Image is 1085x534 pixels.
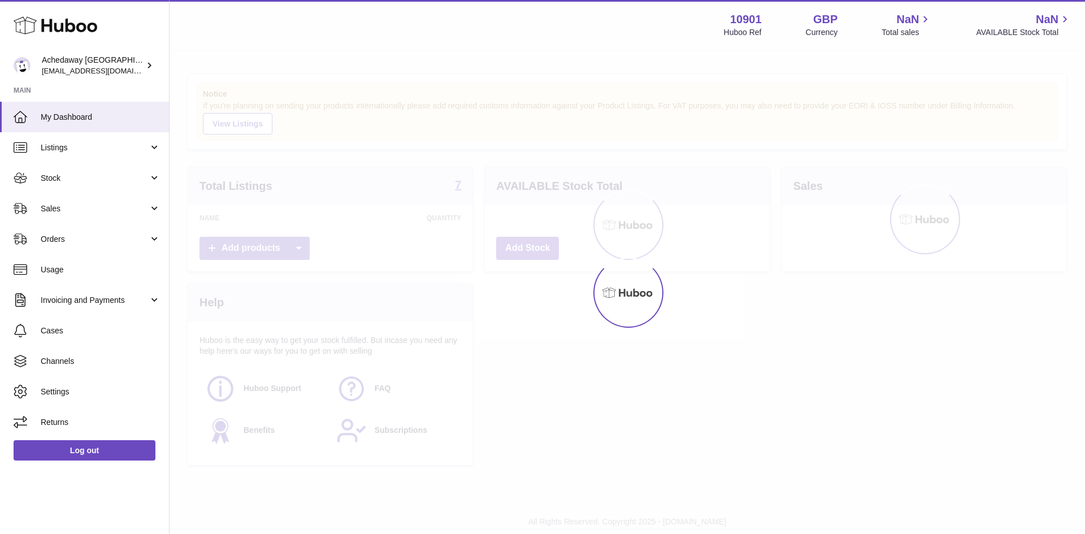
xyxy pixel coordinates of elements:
[730,12,762,27] strong: 10901
[41,173,149,184] span: Stock
[41,325,160,336] span: Cases
[896,12,919,27] span: NaN
[976,12,1071,38] a: NaN AVAILABLE Stock Total
[724,27,762,38] div: Huboo Ref
[41,234,149,245] span: Orders
[41,112,160,123] span: My Dashboard
[882,27,932,38] span: Total sales
[42,66,166,75] span: [EMAIL_ADDRESS][DOMAIN_NAME]
[42,55,144,76] div: Achedaway [GEOGRAPHIC_DATA]
[41,203,149,214] span: Sales
[41,417,160,428] span: Returns
[813,12,837,27] strong: GBP
[806,27,838,38] div: Currency
[1036,12,1058,27] span: NaN
[976,27,1071,38] span: AVAILABLE Stock Total
[41,295,149,306] span: Invoicing and Payments
[41,387,160,397] span: Settings
[882,12,932,38] a: NaN Total sales
[14,57,31,74] img: admin@newpb.co.uk
[41,356,160,367] span: Channels
[41,264,160,275] span: Usage
[41,142,149,153] span: Listings
[14,440,155,461] a: Log out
